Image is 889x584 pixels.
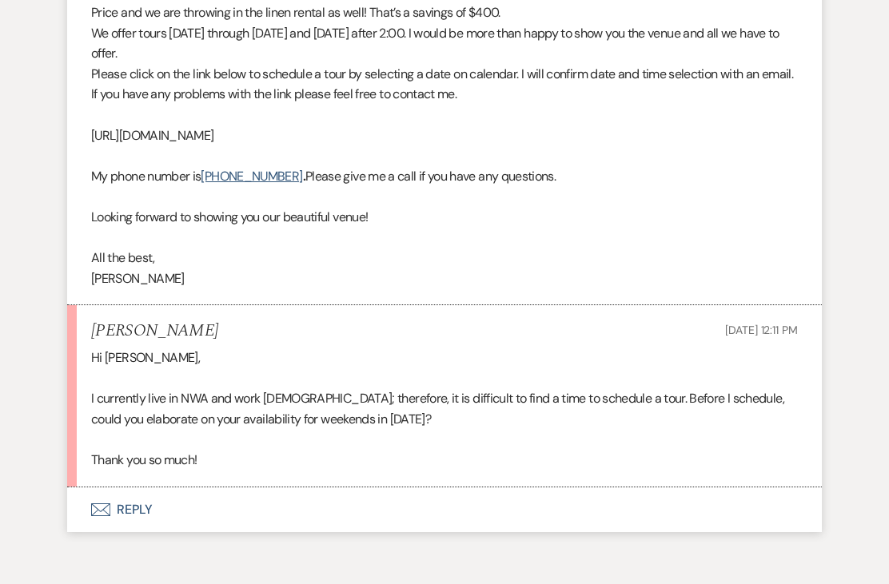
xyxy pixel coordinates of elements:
span: We offer tours [DATE] through [DATE] and [DATE] after 2:00. I would be more than happy to show yo... [91,25,779,62]
p: I currently live in NWA and work [DEMOGRAPHIC_DATA]; therefore, it is difficult to find a time to... [91,388,798,429]
span: All the best, [91,249,155,266]
span: [DATE] 12:11 PM [725,323,798,337]
span: Please give me a call if you have any questions. [305,168,556,185]
p: [PERSON_NAME] [91,268,798,289]
span: Looking forward to showing you our beautiful venue! [91,209,368,225]
p: [URL][DOMAIN_NAME] [91,125,798,146]
p: Thank you so much! [91,450,798,471]
button: Reply [67,487,822,532]
strong: . [303,168,305,185]
a: [PHONE_NUMBER] [201,168,302,185]
span: Please click on the link below to schedule a tour by selecting a date on calendar. I will confirm... [91,66,793,103]
p: Hi [PERSON_NAME], [91,348,798,368]
span: My phone number is [91,168,201,185]
h5: [PERSON_NAME] [91,321,218,341]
